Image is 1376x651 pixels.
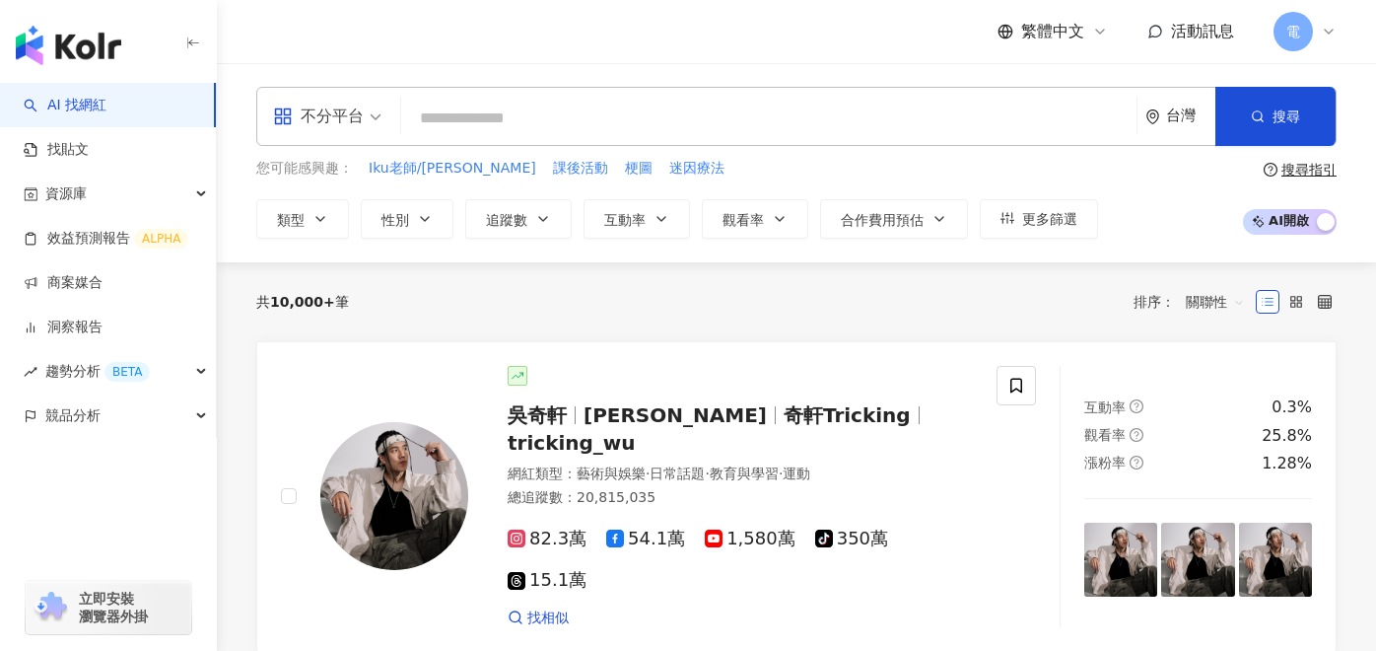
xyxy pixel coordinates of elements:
button: 合作費用預估 [820,199,968,239]
span: 您可能感興趣： [256,159,353,179]
span: 10,000+ [270,294,335,310]
span: 教育與學習 [710,466,779,481]
span: 梗圖 [625,159,653,179]
button: 課後活動 [552,158,609,180]
a: 洞察報告 [24,318,103,337]
span: 1,580萬 [705,529,795,549]
img: post-image [1161,523,1234,596]
span: question-circle [1264,163,1277,177]
img: post-image [1239,523,1312,596]
div: 不分平台 [273,101,364,132]
span: · [779,466,783,481]
span: 趨勢分析 [45,349,150,394]
a: 找相似 [508,609,569,628]
span: question-circle [1130,428,1143,442]
span: 關聯性 [1186,286,1245,318]
div: 排序： [1134,286,1256,318]
span: 找相似 [527,609,569,628]
span: 電 [1286,21,1300,42]
span: 立即安裝 瀏覽器外掛 [79,590,148,625]
span: 54.1萬 [606,529,685,549]
a: searchAI 找網紅 [24,96,106,115]
span: 繁體中文 [1021,21,1084,42]
span: rise [24,365,37,379]
div: 台灣 [1166,108,1215,124]
span: 吳奇軒 [508,403,567,427]
button: 互動率 [584,199,690,239]
button: 追蹤數 [465,199,572,239]
span: 搜尋 [1273,108,1300,124]
span: 活動訊息 [1171,22,1234,40]
span: 資源庫 [45,172,87,216]
span: 合作費用預估 [841,212,924,228]
span: tricking_wu [508,431,636,455]
span: 類型 [277,212,305,228]
button: 類型 [256,199,349,239]
span: question-circle [1130,456,1143,470]
span: 藝術與娛樂 [577,466,646,481]
span: 互動率 [1084,399,1126,415]
div: BETA [104,362,150,382]
span: 競品分析 [45,394,101,438]
span: question-circle [1130,399,1143,413]
span: 82.3萬 [508,529,586,549]
span: 運動 [783,466,810,481]
span: · [705,466,709,481]
span: Iku老師/[PERSON_NAME] [369,159,536,179]
div: 總追蹤數 ： 20,815,035 [508,488,973,508]
span: 觀看率 [1084,427,1126,443]
a: chrome extension立即安裝 瀏覽器外掛 [26,581,191,634]
span: 漲粉率 [1084,455,1126,470]
span: 性別 [381,212,409,228]
img: logo [16,26,121,65]
span: 日常話題 [650,466,705,481]
span: [PERSON_NAME] [584,403,767,427]
div: 25.8% [1262,425,1312,447]
span: 15.1萬 [508,570,586,591]
button: 性別 [361,199,453,239]
span: 課後活動 [553,159,608,179]
span: · [646,466,650,481]
span: 更多篩選 [1022,211,1077,227]
img: chrome extension [32,592,70,623]
div: 共 筆 [256,294,349,310]
a: 商案媒合 [24,273,103,293]
span: 350萬 [815,529,888,549]
span: 追蹤數 [486,212,527,228]
span: environment [1145,109,1160,124]
span: 互動率 [604,212,646,228]
span: appstore [273,107,293,126]
div: 搜尋指引 [1281,162,1337,178]
div: 1.28% [1262,453,1312,474]
button: 梗圖 [624,158,654,180]
button: 觀看率 [702,199,808,239]
a: 效益預測報告ALPHA [24,229,188,249]
div: 網紅類型 ： [508,465,973,484]
img: KOL Avatar [320,422,468,570]
span: 觀看率 [722,212,764,228]
button: Iku老師/[PERSON_NAME] [368,158,537,180]
span: 迷因療法 [669,159,724,179]
img: post-image [1084,523,1157,596]
button: 迷因療法 [668,158,725,180]
span: 奇軒Tricking [784,403,911,427]
button: 更多篩選 [980,199,1098,239]
div: 0.3% [1272,397,1312,418]
button: 搜尋 [1215,87,1336,146]
a: 找貼文 [24,140,89,160]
